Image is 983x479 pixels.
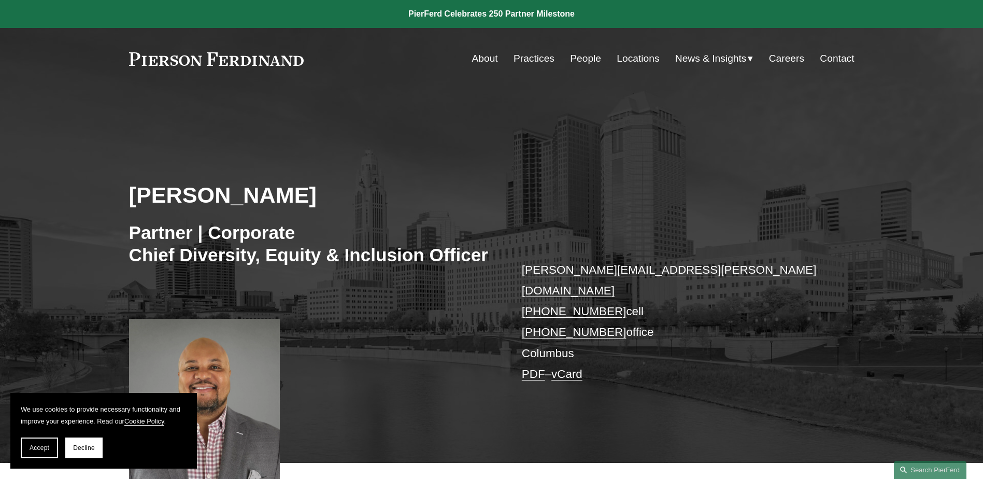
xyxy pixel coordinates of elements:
button: Accept [21,438,58,458]
p: We use cookies to provide necessary functionality and improve your experience. Read our . [21,403,187,427]
a: PDF [522,368,545,381]
button: Decline [65,438,103,458]
h2: [PERSON_NAME] [129,181,492,208]
a: folder dropdown [675,49,753,68]
h3: Partner | Corporate Chief Diversity, Equity & Inclusion Officer [129,221,492,266]
p: cell office Columbus – [522,260,824,385]
span: News & Insights [675,50,747,68]
a: Search this site [894,461,966,479]
a: [PHONE_NUMBER] [522,326,626,339]
a: [PHONE_NUMBER] [522,305,626,318]
a: vCard [551,368,582,381]
a: Practices [514,49,554,68]
a: Careers [769,49,804,68]
a: About [472,49,498,68]
a: People [570,49,601,68]
a: Contact [820,49,854,68]
section: Cookie banner [10,393,197,469]
span: Decline [73,444,95,452]
a: Locations [617,49,659,68]
a: Cookie Policy [124,417,164,425]
a: [PERSON_NAME][EMAIL_ADDRESS][PERSON_NAME][DOMAIN_NAME] [522,263,817,297]
span: Accept [30,444,49,452]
